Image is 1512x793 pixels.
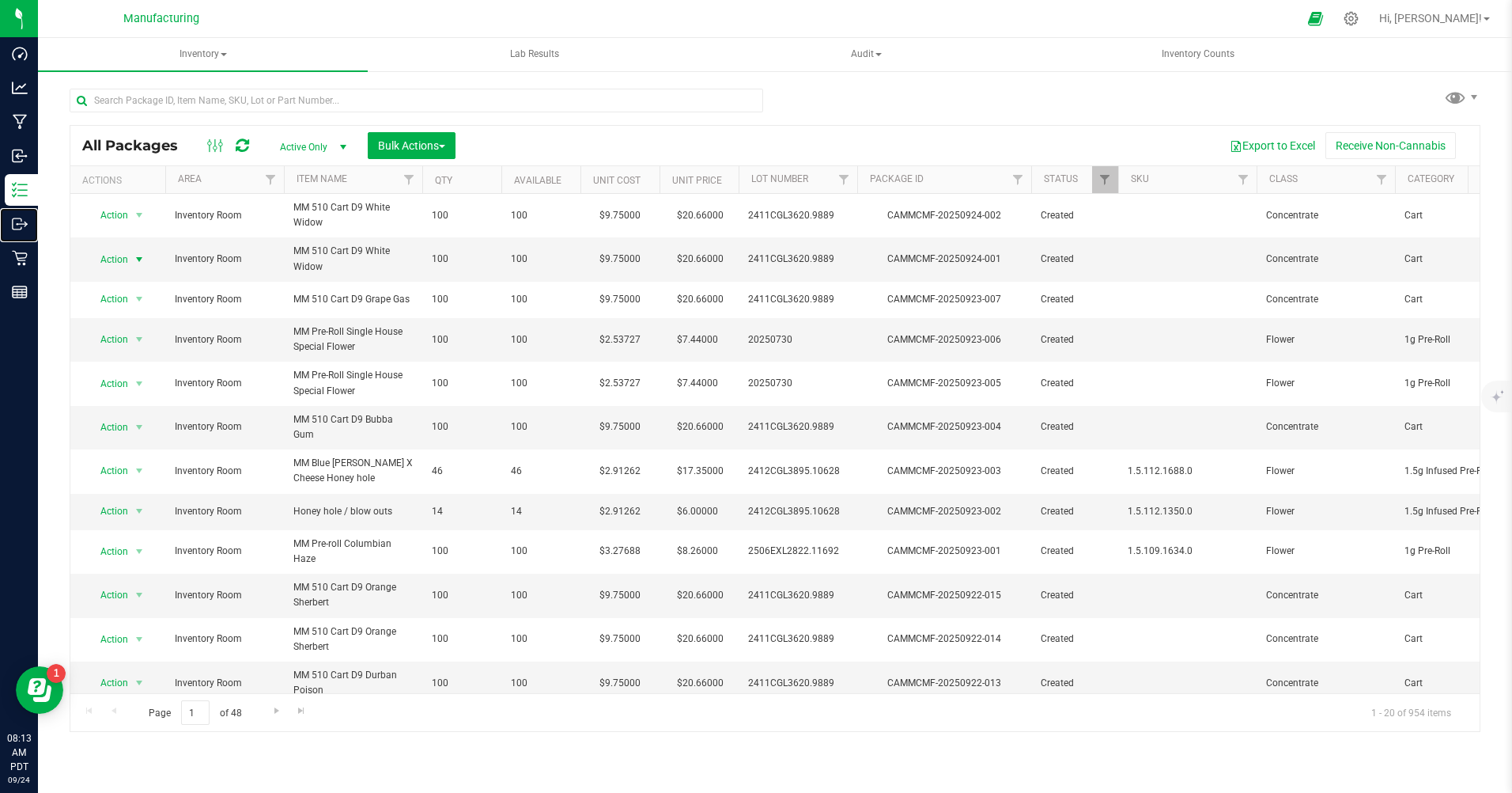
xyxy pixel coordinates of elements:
span: Inventory Room [175,588,274,603]
inline-svg: Inventory [12,182,28,198]
td: $2.91262 [580,494,660,530]
span: Created [1041,376,1109,391]
a: Filter [1369,166,1395,193]
span: 100 [511,544,571,559]
span: Created [1041,588,1109,603]
span: MM 510 Cart D9 Orange Sherbert [293,624,413,655]
td: $9.75000 [580,406,660,450]
span: 2411CGL3620.9889 [748,252,848,267]
span: Inventory Room [175,292,274,307]
span: Bulk Actions [378,139,445,152]
a: Inventory Counts [1033,38,1363,71]
span: Action [86,672,129,694]
span: Action [86,541,129,563]
input: 1 [181,700,210,725]
span: Flower [1266,504,1385,519]
span: 100 [432,419,492,434]
span: Created [1041,292,1109,307]
div: CAMMCMF-20250923-007 [855,292,1034,307]
span: Action [86,460,129,482]
span: Inventory Room [175,504,274,519]
span: 100 [511,632,571,647]
span: 2506EXL2822.11692 [748,544,848,559]
span: select [130,204,149,226]
span: 1.5.109.1634.0 [1128,544,1247,559]
span: select [130,460,149,482]
a: Area [178,173,202,184]
span: $20.66000 [669,584,731,607]
span: Created [1041,464,1109,479]
a: Filter [1230,166,1257,193]
span: 100 [432,588,492,603]
span: Inventory Counts [1140,47,1256,61]
span: All Packages [82,137,194,154]
div: CAMMCMF-20250923-006 [855,332,1034,347]
span: MM 510 Cart D9 Grape Gas [293,292,413,307]
span: 100 [432,292,492,307]
span: Action [86,328,129,351]
span: 100 [432,544,492,559]
iframe: Resource center unread badge [47,664,66,683]
span: 100 [432,376,492,391]
span: Created [1041,504,1109,519]
div: CAMMCMF-20250924-001 [855,252,1034,267]
span: 1.5.112.1688.0 [1128,464,1247,479]
span: Created [1041,419,1109,434]
span: select [130,672,149,694]
iframe: Resource center [16,666,63,714]
p: 09/24 [7,774,31,786]
span: 100 [511,676,571,691]
span: Concentrate [1266,252,1385,267]
div: Manage settings [1341,11,1361,26]
span: select [130,628,149,651]
a: Go to the last page [290,700,313,722]
span: Created [1041,632,1109,647]
span: 100 [511,208,571,223]
span: MM Pre-roll Columbian Haze [293,537,413,567]
span: Manufacturing [123,12,199,25]
span: Flower [1266,464,1385,479]
span: Concentrate [1266,292,1385,307]
td: $9.75000 [580,194,660,237]
span: 14 [511,504,571,519]
span: Flower [1266,544,1385,559]
span: 100 [432,632,492,647]
div: CAMMCMF-20250923-002 [855,504,1034,519]
span: 2411CGL3620.9889 [748,419,848,434]
a: Class [1269,173,1298,184]
td: $2.53727 [580,362,660,405]
div: CAMMCMF-20250923-001 [855,544,1034,559]
td: $2.91262 [580,450,660,493]
span: 100 [432,252,492,267]
a: Inventory [38,38,368,71]
span: Concentrate [1266,588,1385,603]
span: Action [86,416,129,438]
td: $9.75000 [580,662,660,705]
a: Unit Price [672,175,722,186]
div: CAMMCMF-20250922-013 [855,676,1034,691]
a: SKU [1131,173,1149,184]
span: MM Pre-Roll Single House Special Flower [293,368,413,398]
button: Bulk Actions [368,132,455,159]
a: Qty [435,175,452,186]
span: Action [86,204,129,226]
span: 20250730 [748,376,848,391]
span: 100 [511,419,571,434]
span: Inventory Room [175,464,274,479]
p: 08:13 AM PDT [7,731,31,774]
span: Created [1041,208,1109,223]
span: Flower [1266,332,1385,347]
div: CAMMCMF-20250924-002 [855,208,1034,223]
span: select [130,288,149,310]
span: MM 510 Cart D9 Orange Sherbert [293,580,413,610]
span: Inventory Room [175,419,274,434]
span: Action [86,584,129,606]
td: $2.53727 [580,318,660,362]
span: select [130,541,149,563]
span: Action [86,288,129,310]
span: 2411CGL3620.9889 [748,676,848,691]
span: MM Pre-Roll Single House Special Flower [293,324,413,355]
td: $3.27688 [580,530,660,574]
